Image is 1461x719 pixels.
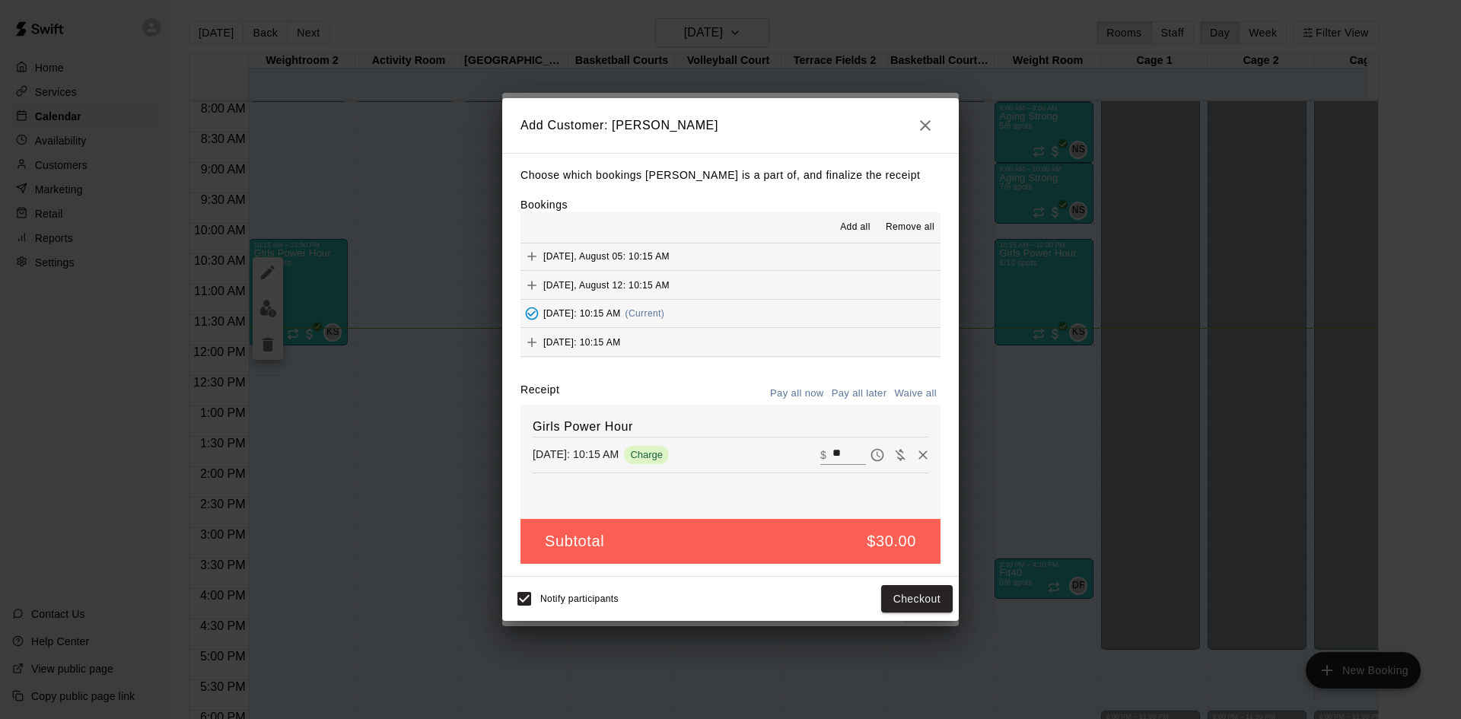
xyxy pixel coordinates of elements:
[520,302,543,325] button: Added - Collect Payment
[886,220,934,235] span: Remove all
[533,447,619,462] p: [DATE]: 10:15 AM
[520,336,543,347] span: Add
[520,243,941,271] button: Add[DATE], August 05: 10:15 AM
[766,382,828,406] button: Pay all now
[831,215,880,240] button: Add all
[520,300,941,328] button: Added - Collect Payment[DATE]: 10:15 AM(Current)
[866,447,889,460] span: Pay later
[889,447,912,460] span: Waive payment
[543,336,621,347] span: [DATE]: 10:15 AM
[545,531,604,552] h5: Subtotal
[625,308,665,319] span: (Current)
[867,531,916,552] h5: $30.00
[840,220,871,235] span: Add all
[912,444,934,466] button: Remove
[520,382,559,406] label: Receipt
[624,449,669,460] span: Charge
[520,199,568,211] label: Bookings
[520,278,543,290] span: Add
[828,382,891,406] button: Pay all later
[890,382,941,406] button: Waive all
[520,250,543,261] span: Add
[880,215,941,240] button: Remove all
[540,593,619,604] span: Notify participants
[520,166,941,185] p: Choose which bookings [PERSON_NAME] is a part of, and finalize the receipt
[543,250,670,261] span: [DATE], August 05: 10:15 AM
[881,585,953,613] button: Checkout
[543,308,621,319] span: [DATE]: 10:15 AM
[520,328,941,356] button: Add[DATE]: 10:15 AM
[533,417,928,437] h6: Girls Power Hour
[502,98,959,153] h2: Add Customer: [PERSON_NAME]
[820,447,826,463] p: $
[520,271,941,299] button: Add[DATE], August 12: 10:15 AM
[543,279,670,290] span: [DATE], August 12: 10:15 AM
